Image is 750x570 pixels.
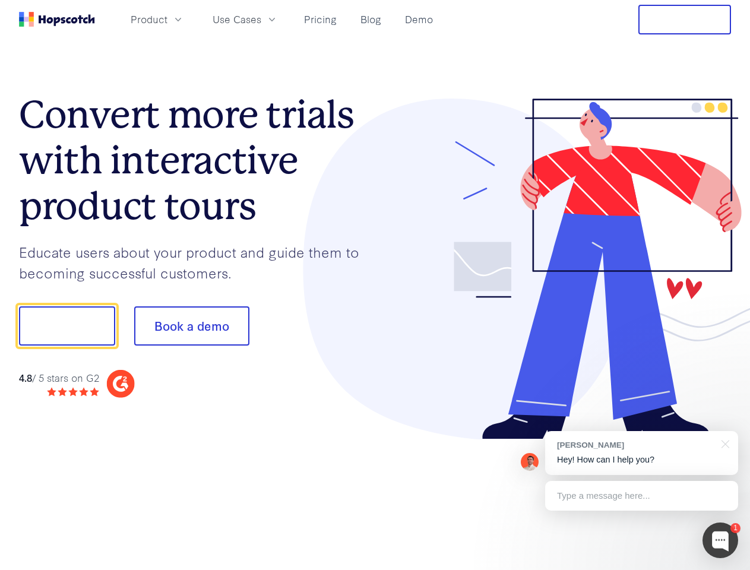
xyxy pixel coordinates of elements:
button: Book a demo [134,306,249,346]
button: Product [124,9,191,29]
a: Pricing [299,9,341,29]
a: Blog [356,9,386,29]
button: Show me! [19,306,115,346]
button: Free Trial [638,5,731,34]
h1: Convert more trials with interactive product tours [19,92,375,229]
div: Type a message here... [545,481,738,511]
div: / 5 stars on G2 [19,370,99,385]
div: [PERSON_NAME] [557,439,714,451]
button: Use Cases [205,9,285,29]
span: Product [131,12,167,27]
img: Mark Spera [521,453,539,471]
a: Demo [400,9,438,29]
span: Use Cases [213,12,261,27]
p: Hey! How can I help you? [557,454,726,466]
div: 1 [730,523,740,533]
p: Educate users about your product and guide them to becoming successful customers. [19,242,375,283]
strong: 4.8 [19,370,32,384]
a: Home [19,12,95,27]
